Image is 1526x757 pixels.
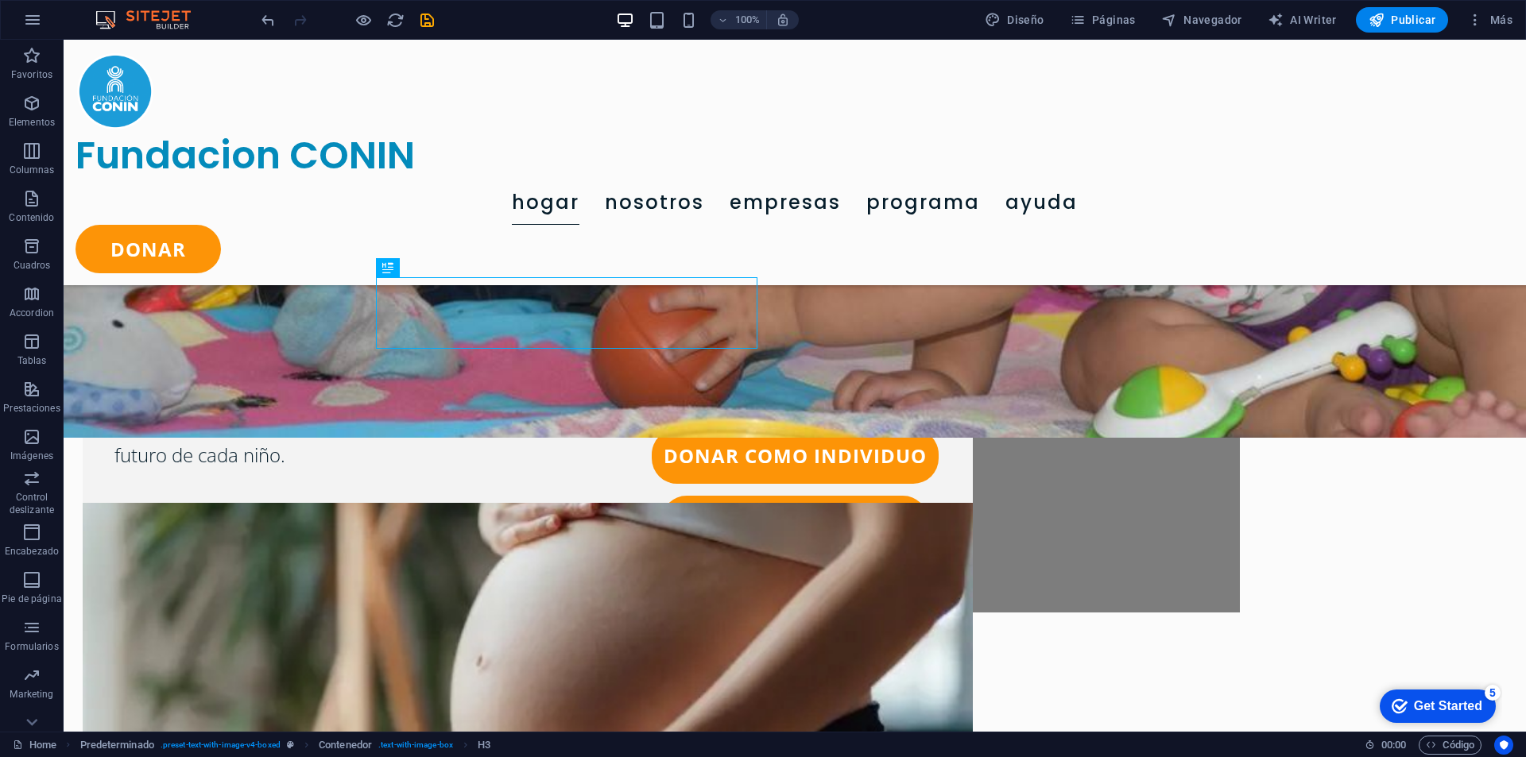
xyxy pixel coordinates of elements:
[13,736,56,755] a: Haz clic para cancelar la selección y doble clic para abrir páginas
[5,545,59,558] p: Encabezado
[978,7,1051,33] div: Diseño (Ctrl+Alt+Y)
[1419,736,1481,755] button: Código
[3,402,60,415] p: Prestaciones
[985,12,1044,28] span: Diseño
[10,164,55,176] p: Columnas
[117,3,133,19] div: 5
[1392,739,1395,751] span: :
[417,10,436,29] button: save
[91,10,211,29] img: Editor Logo
[1461,7,1519,33] button: Más
[9,116,55,129] p: Elementos
[319,736,372,755] span: Haz clic para seleccionar y doble clic para editar
[258,10,277,29] button: undo
[734,10,760,29] h6: 100%
[478,736,490,755] span: Haz clic para seleccionar y doble clic para editar
[1063,7,1142,33] button: Páginas
[1261,7,1343,33] button: AI Writer
[10,307,54,319] p: Accordion
[385,10,405,29] button: reload
[1356,7,1449,33] button: Publicar
[5,640,58,653] p: Formularios
[1161,12,1242,28] span: Navegador
[711,10,767,29] button: 100%
[17,354,47,367] p: Tablas
[1155,7,1249,33] button: Navegador
[1426,736,1474,755] span: Código
[1381,736,1406,755] span: 00 00
[46,17,114,32] div: Get Started
[9,211,54,224] p: Contenido
[80,736,154,755] span: Haz clic para seleccionar y doble clic para editar
[1365,736,1407,755] h6: Tiempo de la sesión
[1369,12,1436,28] span: Publicar
[10,688,53,701] p: Marketing
[80,736,491,755] nav: breadcrumb
[14,259,51,272] p: Cuadros
[1268,12,1337,28] span: AI Writer
[161,736,281,755] span: . preset-text-with-image-v4-boxed
[287,740,294,749] i: Este elemento es un preajuste personalizable
[2,593,61,605] p: Pie de página
[386,11,405,29] i: Volver a cargar página
[1494,736,1513,755] button: Usercentrics
[418,11,436,29] i: Guardar (Ctrl+S)
[1467,12,1512,28] span: Más
[259,11,277,29] i: Deshacer: Editar cabecera (Ctrl+Z)
[12,8,128,41] div: Get Started 5 items remaining, 0% complete
[10,450,53,462] p: Imágenes
[978,7,1051,33] button: Diseño
[776,13,790,27] i: Al redimensionar, ajustar el nivel de zoom automáticamente para ajustarse al dispositivo elegido.
[1070,12,1136,28] span: Páginas
[354,10,373,29] button: Haz clic para salir del modo de previsualización y seguir editando
[11,68,52,81] p: Favoritos
[378,736,453,755] span: . text-with-image-box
